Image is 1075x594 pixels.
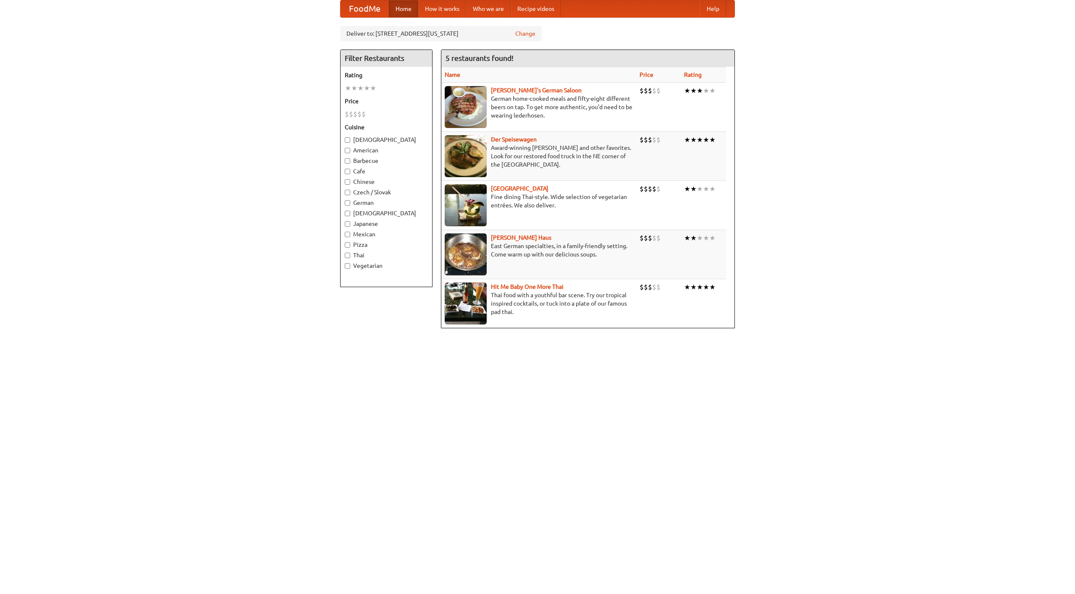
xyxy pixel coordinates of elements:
label: Japanese [345,220,428,228]
a: Name [445,71,460,78]
input: Cafe [345,169,350,174]
li: ★ [690,283,697,292]
label: Thai [345,251,428,259]
input: Vegetarian [345,263,350,269]
li: ★ [697,184,703,194]
label: Chinese [345,178,428,186]
li: $ [362,110,366,119]
li: $ [644,135,648,144]
li: ★ [357,84,364,93]
li: $ [640,86,644,95]
li: $ [353,110,357,119]
a: Home [389,0,418,17]
label: Cafe [345,167,428,175]
li: ★ [709,86,716,95]
h4: Filter Restaurants [341,50,432,67]
li: ★ [703,283,709,292]
li: ★ [697,135,703,144]
li: $ [656,86,661,95]
li: $ [652,135,656,144]
li: ★ [684,233,690,243]
input: Chinese [345,179,350,185]
a: Rating [684,71,702,78]
li: ★ [370,84,376,93]
input: American [345,148,350,153]
input: [DEMOGRAPHIC_DATA] [345,137,350,143]
li: ★ [697,86,703,95]
li: ★ [684,283,690,292]
li: ★ [684,184,690,194]
img: satay.jpg [445,184,487,226]
li: $ [644,283,648,292]
a: Der Speisewagen [491,136,537,143]
li: $ [648,135,652,144]
a: Help [700,0,726,17]
a: Who we are [466,0,511,17]
input: Barbecue [345,158,350,164]
a: [GEOGRAPHIC_DATA] [491,185,548,192]
li: $ [349,110,353,119]
li: $ [648,283,652,292]
p: Thai food with a youthful bar scene. Try our tropical inspired cocktails, or tuck into a plate of... [445,291,633,316]
li: ★ [690,86,697,95]
label: Vegetarian [345,262,428,270]
li: ★ [345,84,351,93]
label: [DEMOGRAPHIC_DATA] [345,209,428,217]
li: $ [652,283,656,292]
input: [DEMOGRAPHIC_DATA] [345,211,350,216]
div: Deliver to: [STREET_ADDRESS][US_STATE] [340,26,542,41]
li: $ [644,233,648,243]
li: ★ [364,84,370,93]
li: ★ [684,135,690,144]
label: Pizza [345,241,428,249]
li: $ [640,135,644,144]
img: kohlhaus.jpg [445,233,487,275]
p: Award-winning [PERSON_NAME] and other favorites. Look for our restored food truck in the NE corne... [445,144,633,169]
a: Change [515,29,535,38]
label: American [345,146,428,154]
h5: Cuisine [345,123,428,131]
li: ★ [703,86,709,95]
p: East German specialties, in a family-friendly setting. Come warm up with our delicious soups. [445,242,633,259]
img: babythai.jpg [445,283,487,324]
img: esthers.jpg [445,86,487,128]
input: German [345,200,350,206]
li: $ [644,184,648,194]
input: Czech / Slovak [345,190,350,195]
a: How it works [418,0,466,17]
input: Pizza [345,242,350,248]
li: $ [652,184,656,194]
li: $ [640,283,644,292]
li: $ [652,86,656,95]
a: Hit Me Baby One More Thai [491,283,564,290]
label: Mexican [345,230,428,238]
ng-pluralize: 5 restaurants found! [446,54,514,62]
li: ★ [684,86,690,95]
a: FoodMe [341,0,389,17]
li: $ [656,233,661,243]
input: Mexican [345,232,350,237]
li: $ [648,86,652,95]
a: Price [640,71,653,78]
input: Japanese [345,221,350,227]
li: ★ [709,283,716,292]
label: Czech / Slovak [345,188,428,196]
p: Fine dining Thai-style. Wide selection of vegetarian entrées. We also deliver. [445,193,633,209]
a: [PERSON_NAME] Haus [491,234,551,241]
a: [PERSON_NAME]'s German Saloon [491,87,582,94]
label: German [345,199,428,207]
li: $ [656,135,661,144]
li: $ [644,86,648,95]
li: $ [357,110,362,119]
li: ★ [709,184,716,194]
li: $ [648,233,652,243]
li: $ [640,184,644,194]
li: ★ [703,135,709,144]
li: ★ [690,135,697,144]
li: ★ [709,135,716,144]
